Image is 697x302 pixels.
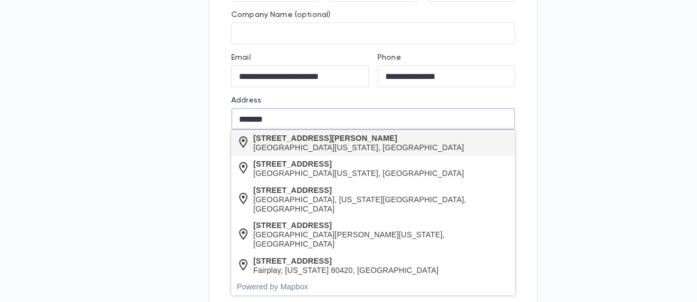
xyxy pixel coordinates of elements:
div: [STREET_ADDRESS] [253,221,510,230]
div: [GEOGRAPHIC_DATA][US_STATE], [GEOGRAPHIC_DATA] [253,169,464,178]
div: [GEOGRAPHIC_DATA][US_STATE], [GEOGRAPHIC_DATA] [253,143,464,152]
label: Company Name (optional) [231,10,330,19]
div: [STREET_ADDRESS] [253,257,438,266]
div: [STREET_ADDRESS] [253,159,464,169]
div: [STREET_ADDRESS] [253,186,510,195]
label: Address [231,96,261,105]
div: [STREET_ADDRESS][PERSON_NAME] [253,134,464,143]
div: Fairplay, [US_STATE] 80420, [GEOGRAPHIC_DATA] [253,266,438,275]
a: Powered by Mapbox [237,282,308,291]
label: Email [231,53,251,62]
div: [GEOGRAPHIC_DATA][PERSON_NAME][US_STATE], [GEOGRAPHIC_DATA] [253,230,510,249]
label: Phone [378,53,401,62]
div: [GEOGRAPHIC_DATA], [US_STATE][GEOGRAPHIC_DATA], [GEOGRAPHIC_DATA] [253,195,510,214]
